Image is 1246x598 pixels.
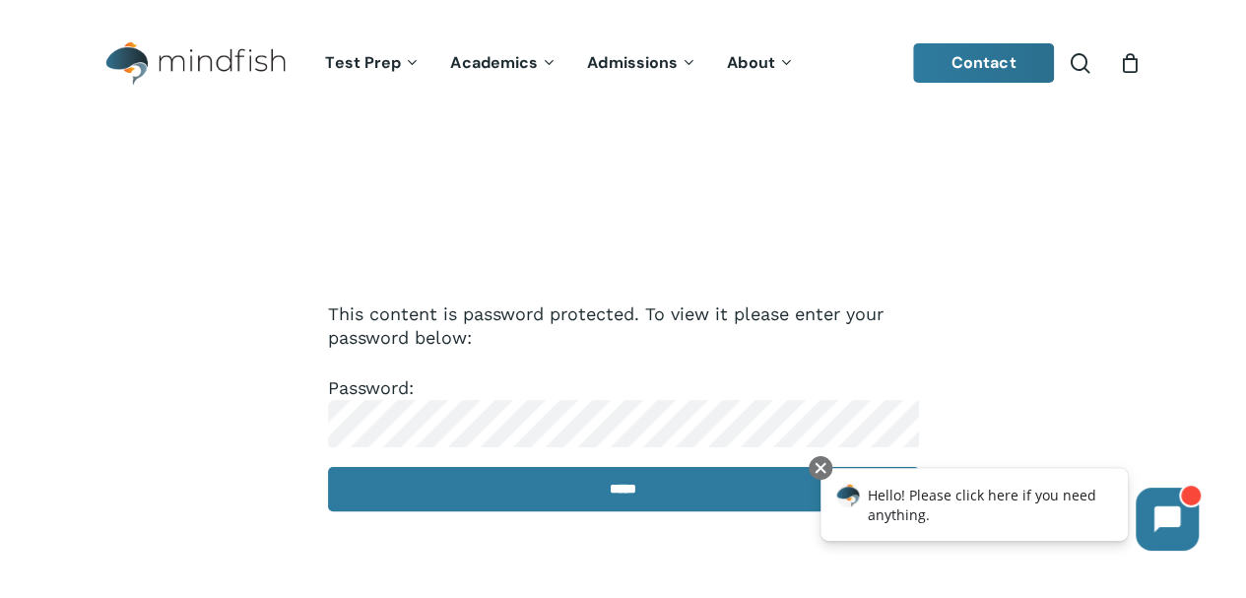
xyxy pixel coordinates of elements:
[328,302,919,376] p: This content is password protected. To view it please enter your password below:
[79,27,1167,100] header: Main Menu
[1119,52,1141,74] a: Cart
[328,377,919,432] label: Password:
[310,27,809,100] nav: Main Menu
[587,52,678,73] span: Admissions
[800,452,1218,570] iframe: Chatbot
[310,55,435,72] a: Test Prep
[727,52,775,73] span: About
[328,400,919,447] input: Password:
[572,55,712,72] a: Admissions
[913,43,1055,83] a: Contact
[450,52,538,73] span: Academics
[435,55,572,72] a: Academics
[325,52,401,73] span: Test Prep
[712,55,810,72] a: About
[951,52,1016,73] span: Contact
